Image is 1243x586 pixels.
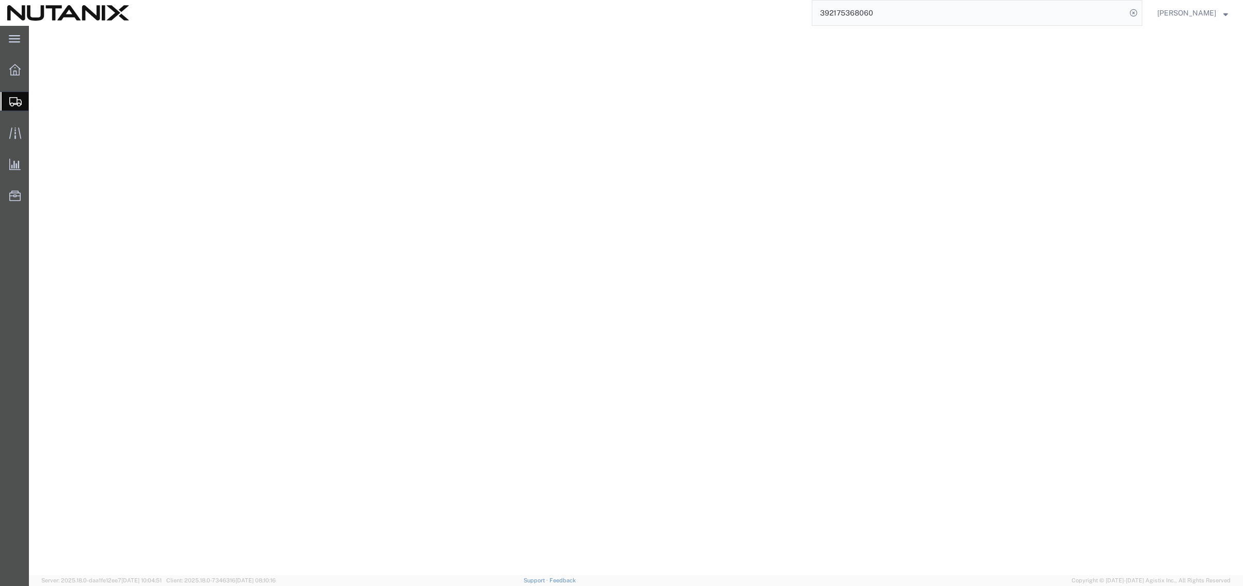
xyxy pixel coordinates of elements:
[41,577,162,583] span: Server: 2025.18.0-daa1fe12ee7
[121,577,162,583] span: [DATE] 10:04:51
[166,577,276,583] span: Client: 2025.18.0-7346316
[7,5,129,21] img: logo
[1157,7,1229,19] button: [PERSON_NAME]
[29,26,1243,575] iframe: FS Legacy Container
[524,577,549,583] a: Support
[812,1,1126,25] input: Search for shipment number, reference number
[1157,7,1216,19] span: Stephanie Guadron
[549,577,576,583] a: Feedback
[1072,576,1231,585] span: Copyright © [DATE]-[DATE] Agistix Inc., All Rights Reserved
[235,577,276,583] span: [DATE] 08:10:16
